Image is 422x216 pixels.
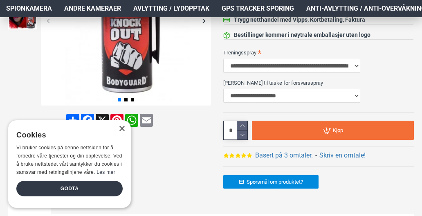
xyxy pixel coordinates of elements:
a: Share [65,114,80,127]
a: Beskrivelse [8,197,51,214]
div: Next slide [197,13,211,28]
span: Spionkamera [6,4,52,13]
span: Go to slide 2 [124,98,128,101]
span: GPS Tracker Sporing [222,4,294,13]
a: Pinterest [110,114,124,127]
span: Go to slide 1 [118,98,121,101]
span: Avlytting / Lydopptak [133,4,209,13]
a: Les mer, opens a new window [97,169,115,175]
a: Skriv en omtale! [319,151,366,160]
label: Treningsspray [223,46,414,59]
a: Facebook [80,114,95,127]
a: WhatsApp [124,114,139,127]
div: Close [119,126,125,132]
div: Godta [16,181,123,196]
a: Basert på 3 omtaler. [255,151,313,160]
div: Bestillinger kommer i nøytrale emballasjer uten logo [234,31,370,39]
div: Cookies [16,126,117,144]
div: Previous slide [41,13,55,28]
a: X [95,114,110,127]
a: Email [139,114,154,127]
b: - [315,151,317,159]
span: Vi bruker cookies på denne nettsiden for å forbedre våre tjenester og din opplevelse. Ved å bruke... [16,145,122,175]
label: [PERSON_NAME] til taske for forsvarsspray [223,76,414,89]
span: Go to slide 3 [131,98,134,101]
a: Spørsmål om produktet? [223,175,319,189]
span: Kjøp [333,128,343,133]
span: Andre kameraer [64,4,121,13]
div: Trygg netthandel med Vipps, Kortbetaling, Faktura [234,16,365,24]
